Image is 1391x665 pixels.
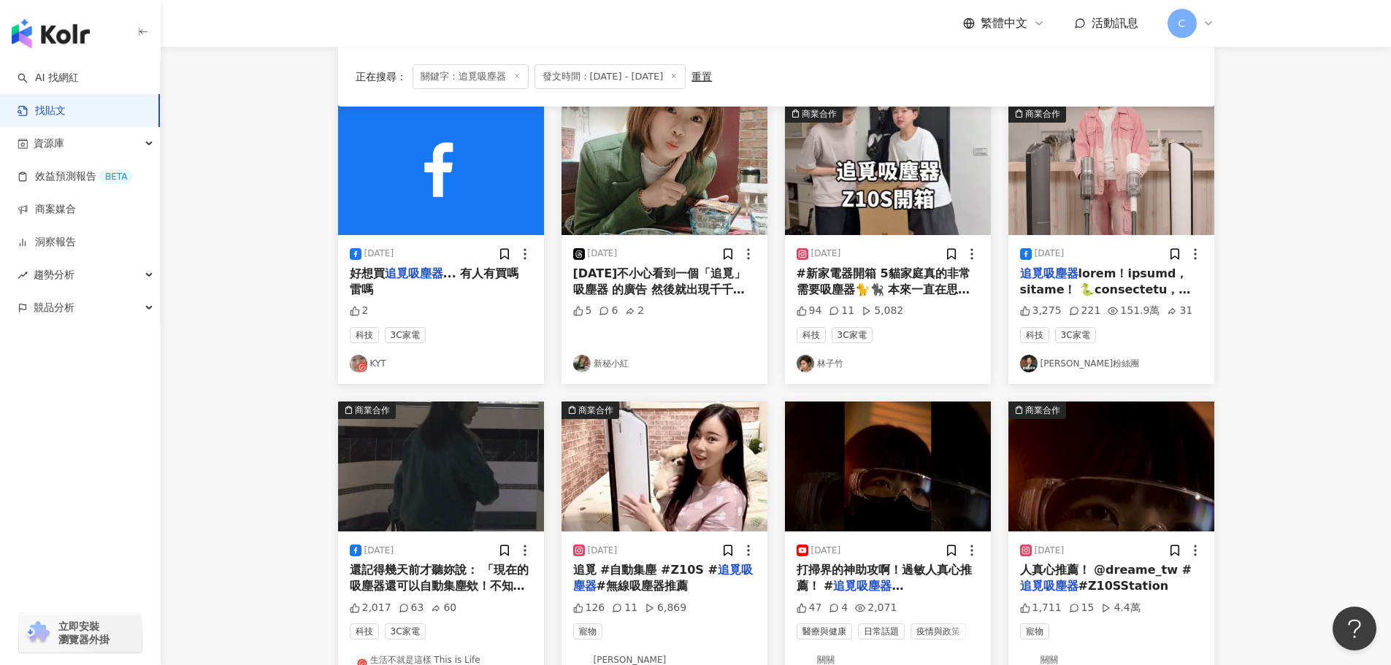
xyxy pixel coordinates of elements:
div: 15 [1069,601,1095,615]
div: 221 [1069,304,1101,318]
span: 好想買 [350,266,385,280]
button: 商業合作 [1008,401,1214,531]
span: 繁體中文 [981,15,1027,31]
span: ... 有人有買嗎 雷嗎 [350,266,519,296]
div: [DATE] [588,247,618,260]
div: 94 [797,304,822,318]
div: 1,711 [1020,601,1062,615]
button: 商業合作 [562,401,767,531]
div: 3,275 [1020,304,1062,318]
span: 3C家電 [385,623,426,639]
a: 商案媒合 [18,202,76,217]
span: 發文時間：[DATE] - [DATE] [534,64,686,89]
a: KOL AvatarKYT [350,355,532,372]
span: 正在搜尋 ： [356,71,407,82]
mark: 追覓吸塵器 [1020,266,1078,280]
div: 11 [829,304,854,318]
span: 3C家電 [1055,327,1096,343]
div: 2 [350,304,369,318]
div: 31 [1167,304,1192,318]
span: 追覓 #自動集塵 #Z10S # [573,563,718,577]
div: 63 [399,601,424,615]
img: post-image [562,105,767,235]
div: 商業合作 [578,403,613,418]
span: #新家電器開箱 5貓家庭真的非常需要吸塵器🐈🐈‍⬛ 本來一直在思考要不要買洗地機 後面考慮到重量（吸久手真的會斷） 所以選了這台Z10S 重量1.67kg 大概是[PERSON_NAME]一半的... [797,266,977,428]
img: KOL Avatar [797,355,814,372]
span: 寵物 [573,623,602,639]
div: 151.9萬 [1108,304,1160,318]
button: 商業合作 [785,105,991,235]
img: KOL Avatar [350,355,367,372]
img: post-image [1008,401,1214,531]
a: KOL Avatar[PERSON_NAME]粉絲團 [1020,355,1203,372]
a: 效益預測報告BETA [18,169,133,184]
button: 商業合作 [1008,105,1214,235]
span: 趨勢分析 [34,258,74,291]
span: 科技 [1020,327,1049,343]
mark: 追覓吸塵器 [1020,579,1078,593]
img: post-image [785,105,991,235]
div: 4.4萬 [1101,601,1140,615]
span: 寵物 [1020,623,1049,639]
button: 商業合作 [338,401,544,531]
img: logo [12,19,90,48]
div: [DATE] [588,545,618,557]
span: 疫情與政策 [911,623,966,639]
div: [DATE] [811,545,841,557]
div: 60 [431,601,456,615]
a: KOL Avatar新秘小紅 [573,355,756,372]
div: 6 [599,304,618,318]
img: post-image [338,105,544,235]
span: 競品分析 [34,291,74,324]
div: 重置 [691,71,712,82]
div: [DATE] [364,247,394,260]
div: [DATE] [1035,545,1065,557]
mark: 追覓吸塵器 [833,579,903,593]
span: lorem！ipsumd，sitame！ 🐍consectetu，adipisc，elitse！ 👉doeiu://tempor.inci/UtLab 🗣️etdolorema，aliquae～... [1020,266,1196,607]
img: post-image [785,401,991,531]
div: 47 [797,601,822,615]
div: 4 [829,601,848,615]
div: 5 [573,304,592,318]
span: 醫療與健康 [797,623,852,639]
span: rise [18,270,28,280]
span: C [1179,15,1186,31]
a: chrome extension立即安裝 瀏覽器外掛 [19,613,142,653]
span: 3C家電 [832,327,873,343]
img: post-image [1008,105,1214,235]
span: 打掃界的神助攻啊！過敏人真心推薦！ # [797,563,972,593]
img: chrome extension [23,621,52,645]
span: [DATE]不小心看到一個「追覓」吸塵器 ￼的廣告 然後就出現千千萬萬的追覓廣告😂😂 看了好心動喔⋯ 我家已經有[PERSON_NAME]了⋯ ￼ 想問問板上有沒有有人用「追覓」的吸塵器感受怎麼... [573,266,753,395]
span: 科技 [797,327,826,343]
span: 科技 [350,327,379,343]
a: searchAI 找網紅 [18,71,79,85]
div: 6,869 [645,601,686,615]
a: 找貼文 [18,104,66,118]
span: 人真心推薦！ @dreame_tw # [1020,563,1192,577]
iframe: Help Scout Beacon - Open [1333,607,1376,650]
a: 洞察報告 [18,235,76,250]
img: post-image [562,401,767,531]
div: [DATE] [364,545,394,557]
span: 科技 [350,623,379,639]
div: 商業合作 [1025,107,1060,121]
img: post-image [338,401,544,531]
span: #無線吸塵器推薦 [597,579,688,593]
div: 商業合作 [355,403,390,418]
img: KOL Avatar [1020,355,1038,372]
div: 商業合作 [1025,403,1060,418]
div: 2 [625,304,644,318]
span: 資源庫 [34,127,64,160]
div: 5,082 [862,304,903,318]
div: [DATE] [1035,247,1065,260]
a: KOL Avatar林子竹 [797,355,979,372]
div: 2,071 [855,601,897,615]
div: 126 [573,601,605,615]
span: 關鍵字：追覓吸塵器 [413,64,529,89]
span: #Z10SStation [1078,579,1169,593]
img: KOL Avatar [573,355,591,372]
mark: 追覓吸塵器 [573,563,753,593]
div: 商業合作 [802,107,837,121]
span: 3C家電 [385,327,426,343]
div: [DATE] [811,247,841,260]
